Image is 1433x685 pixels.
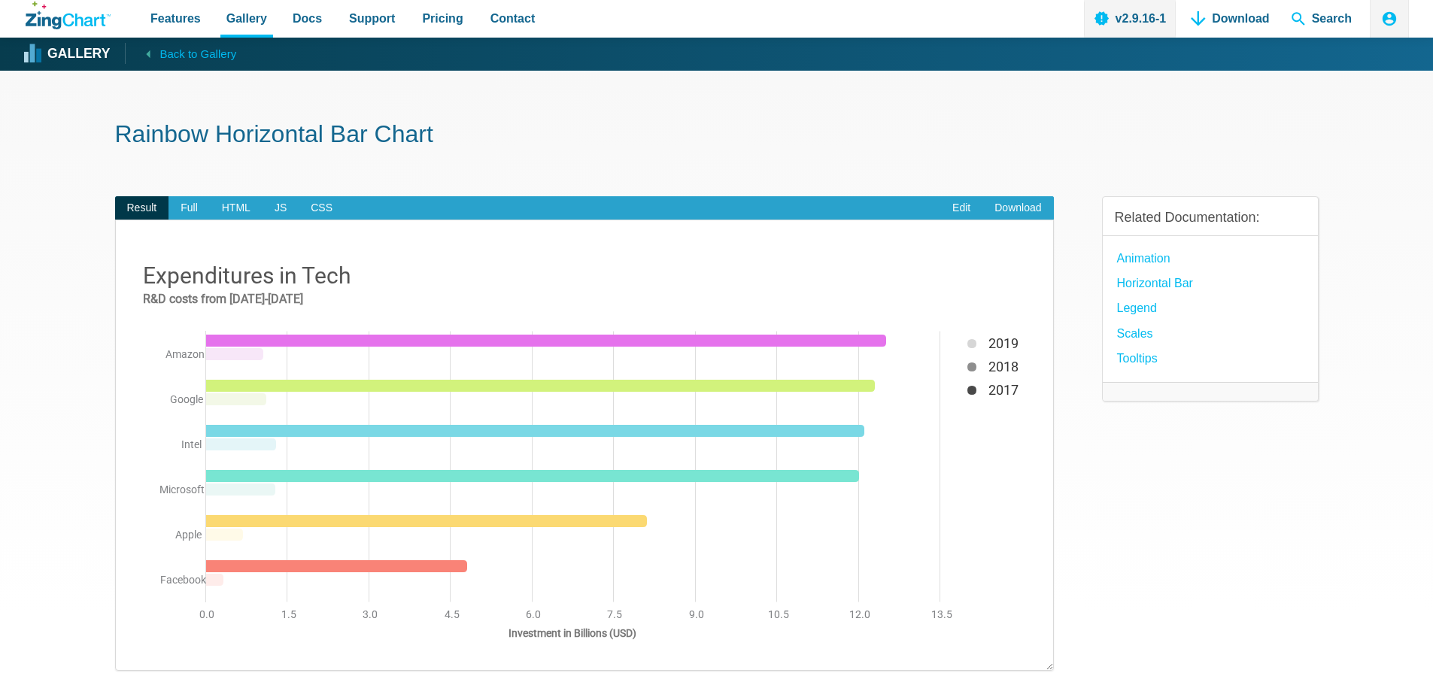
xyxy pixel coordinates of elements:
span: Result [115,196,169,220]
a: Animation [1117,248,1170,268]
span: JS [263,196,299,220]
div: ​ [115,220,1054,670]
a: Edit [940,196,982,220]
span: Support [349,8,395,29]
span: HTML [210,196,263,220]
span: Docs [293,8,322,29]
a: ZingChart Logo. Click to return to the homepage [26,2,111,29]
a: Horizontal Bar [1117,273,1193,293]
a: Legend [1117,298,1157,318]
span: Features [150,8,201,29]
a: Tooltips [1117,348,1158,368]
h3: Related Documentation: [1115,209,1306,226]
span: Full [168,196,210,220]
span: CSS [299,196,345,220]
h1: Rainbow Horizontal Bar Chart [115,119,1319,153]
span: Back to Gallery [159,44,236,64]
strong: Gallery [47,47,110,61]
a: Gallery [26,43,110,65]
a: Download [982,196,1053,220]
span: Gallery [226,8,267,29]
a: Back to Gallery [125,43,236,64]
a: Scales [1117,323,1153,344]
span: Pricing [422,8,463,29]
span: Contact [490,8,536,29]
